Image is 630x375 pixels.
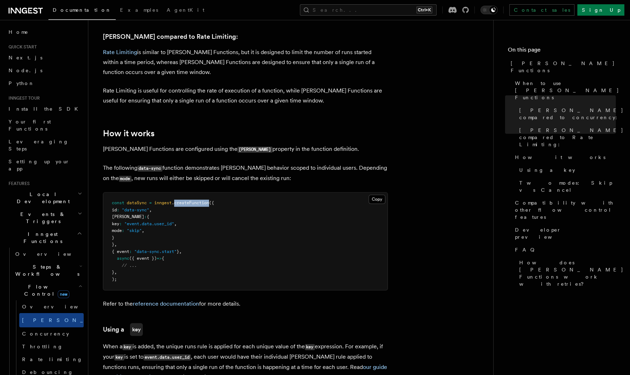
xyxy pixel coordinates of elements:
span: { [162,256,164,261]
a: [PERSON_NAME] Functions [508,57,616,77]
a: reference documentation [133,300,199,307]
span: } [177,249,179,254]
a: Overview [19,300,84,313]
a: Leveraging Steps [6,135,84,155]
span: Local Development [6,191,78,205]
button: Steps & Workflows [12,260,84,280]
a: [PERSON_NAME] compared to Rate Limiting: [516,124,616,151]
p: is similar to [PERSON_NAME] Functions, but it is designed to limit the number of runs started wit... [103,47,388,77]
span: { [147,214,149,219]
code: data-sync [137,165,162,171]
a: Concurrency [19,327,84,340]
a: Rate Limiting [103,49,137,56]
span: Steps & Workflows [12,263,79,278]
span: How does [PERSON_NAME] Functions work with retries? [519,259,624,287]
p: Refer to the for more details. [103,299,388,309]
span: , [114,242,117,247]
a: Contact sales [509,4,574,16]
span: , [114,270,117,275]
span: Two modes: Skip vs Cancel [519,179,616,194]
button: Inngest Functions [6,228,84,248]
h4: On this page [508,46,616,57]
span: inngest [154,200,172,205]
span: , [142,228,144,233]
span: : [144,214,147,219]
span: ({ event }) [129,256,157,261]
a: [PERSON_NAME] [19,313,84,327]
span: Quick start [6,44,37,50]
span: , [179,249,182,254]
a: Overview [12,248,84,260]
code: mode [119,176,131,182]
p: Rate Limiting is useful for controlling the rate of execution of a function, while [PERSON_NAME] ... [103,86,388,106]
button: Events & Triggers [6,208,84,228]
a: [PERSON_NAME] compared to concurrency: [516,104,616,124]
a: Using a key [516,164,616,176]
span: Compatibility with other flow control features [515,199,616,221]
span: Using a key [519,167,575,174]
span: , [149,207,152,212]
a: How it works [512,151,616,164]
span: Setting up your app [9,159,70,171]
code: key [130,323,143,336]
span: Leveraging Steps [9,139,69,152]
code: key [114,354,124,360]
span: Node.js [9,68,42,73]
span: Install the SDK [9,106,82,112]
a: [PERSON_NAME] compared to Rate Limiting: [103,32,238,42]
a: Python [6,77,84,90]
span: "data-sync" [122,207,149,212]
button: Local Development [6,188,84,208]
span: Your first Functions [9,119,51,132]
span: key [112,221,119,226]
span: Python [9,80,35,86]
a: Examples [116,2,162,19]
span: id [112,207,117,212]
span: : [129,249,132,254]
a: Home [6,26,84,38]
code: key [305,344,315,350]
span: Examples [120,7,158,13]
button: Copy [369,195,385,204]
span: , [174,221,177,226]
span: "data-sync.start" [134,249,177,254]
span: const [112,200,124,205]
span: ); [112,277,117,282]
a: Sign Up [577,4,624,16]
span: Overview [22,304,95,310]
span: : [122,228,124,233]
span: Flow Control [12,283,78,297]
a: Setting up your app [6,155,84,175]
code: event.data.user_id [144,354,191,360]
button: Flow Controlnew [12,280,84,300]
span: Rate limiting [22,356,83,362]
a: Developer preview [512,223,616,243]
span: [PERSON_NAME] [22,317,126,323]
button: Search...Ctrl+K [300,4,437,16]
span: : [117,207,119,212]
span: dataSync [127,200,147,205]
span: "skip" [127,228,142,233]
span: Debouncing [22,369,73,375]
a: When to use [PERSON_NAME] Functions [512,77,616,104]
span: Home [9,28,28,36]
a: Throttling [19,340,84,353]
span: "event.data.user_id" [124,221,174,226]
span: } [112,270,114,275]
span: = [149,200,152,205]
span: Events & Triggers [6,211,78,225]
span: Features [6,181,30,186]
span: [PERSON_NAME] compared to Rate Limiting: [519,127,624,148]
span: Throttling [22,344,63,349]
span: new [58,290,69,298]
span: [PERSON_NAME] [112,214,144,219]
a: Rate limiting [19,353,84,366]
span: Documentation [53,7,111,13]
p: [PERSON_NAME] Functions are configured using the property in the function definition. [103,144,388,154]
span: Inngest Functions [6,231,77,245]
span: FAQ [515,246,538,253]
span: } [112,242,114,247]
a: FAQ [512,243,616,256]
span: How it works [515,154,605,161]
span: [PERSON_NAME] compared to concurrency: [519,107,624,121]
